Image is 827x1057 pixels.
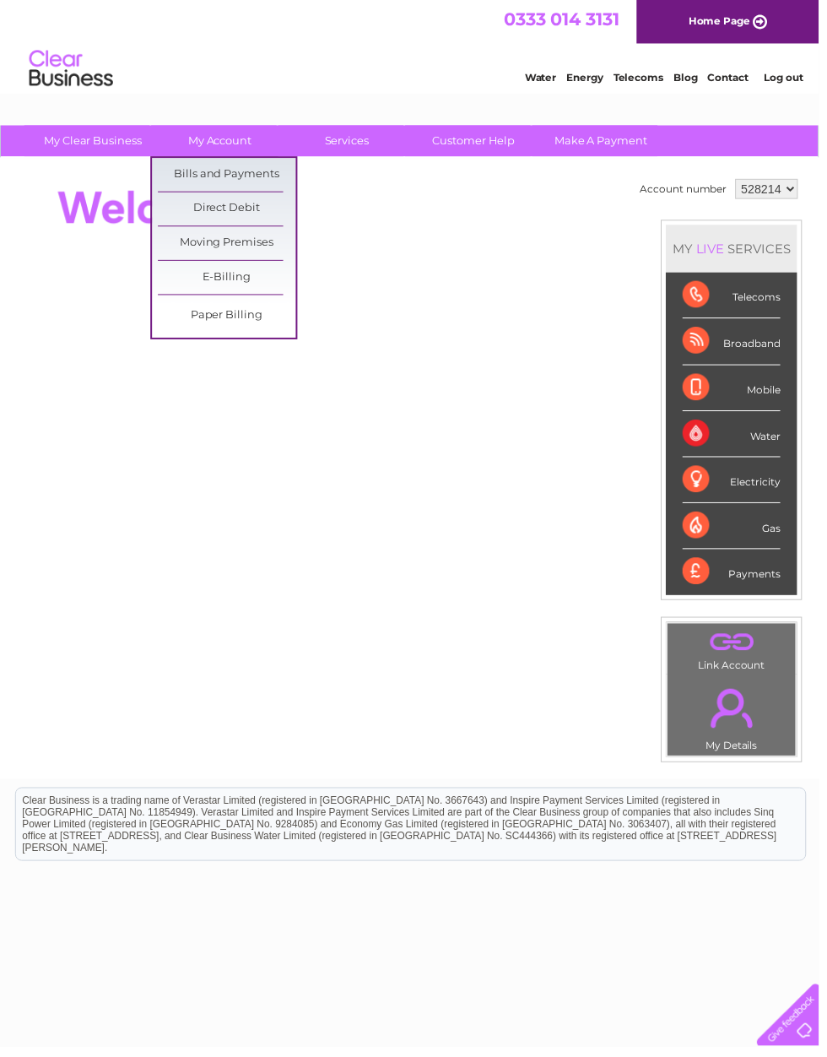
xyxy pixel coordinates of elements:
[159,194,299,228] a: Direct Debit
[689,322,788,368] div: Broadband
[619,72,670,84] a: Telecoms
[29,44,115,95] img: logo.png
[673,227,805,275] div: MY SERVICES
[689,555,788,600] div: Payments
[281,127,420,158] a: Services
[689,415,788,462] div: Water
[16,9,813,82] div: Clear Business is a trading name of Verastar Limited (registered in [GEOGRAPHIC_DATA] No. 3667643...
[715,72,756,84] a: Contact
[771,72,811,84] a: Log out
[700,243,735,259] div: LIVE
[572,72,609,84] a: Energy
[409,127,549,158] a: Customer Help
[678,634,799,664] a: .
[159,302,299,336] a: Paper Billing
[538,127,677,158] a: Make A Payment
[689,462,788,508] div: Electricity
[159,160,299,193] a: Bills and Payments
[642,176,738,205] td: Account number
[530,72,562,84] a: Water
[680,72,705,84] a: Blog
[673,681,804,764] td: My Details
[153,127,292,158] a: My Account
[689,508,788,555] div: Gas
[509,8,625,30] a: 0333 014 3131
[678,686,799,745] a: .
[159,229,299,263] a: Moving Premises
[159,263,299,297] a: E-Billing
[689,275,788,322] div: Telecoms
[689,369,788,415] div: Mobile
[24,127,164,158] a: My Clear Business
[673,629,804,682] td: Link Account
